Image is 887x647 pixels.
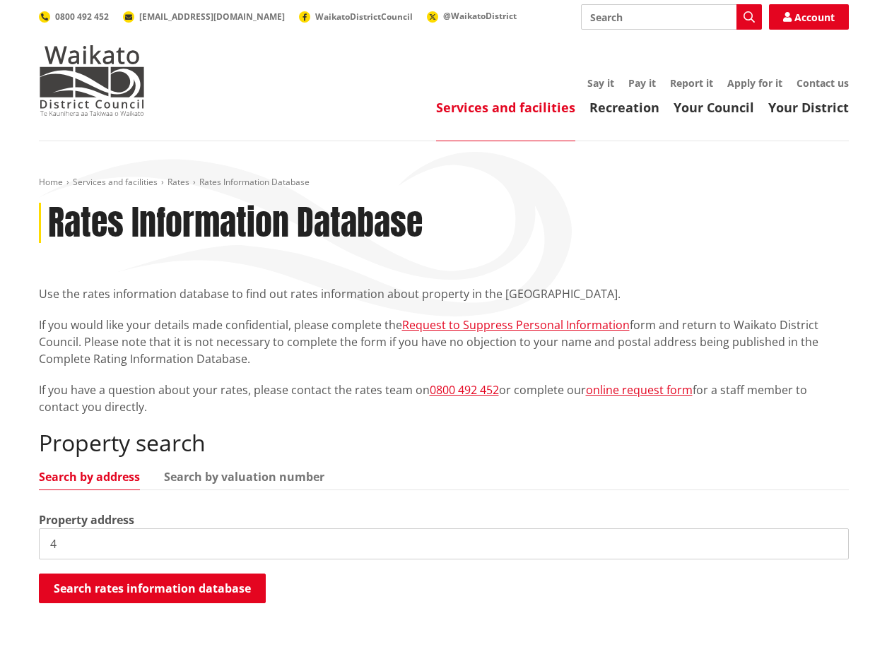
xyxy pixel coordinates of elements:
a: online request form [586,382,693,398]
button: Search rates information database [39,574,266,603]
a: Contact us [797,76,849,90]
a: @WaikatoDistrict [427,10,517,22]
span: 0800 492 452 [55,11,109,23]
a: 0800 492 452 [430,382,499,398]
a: Pay it [628,76,656,90]
h1: Rates Information Database [48,203,423,244]
span: @WaikatoDistrict [443,10,517,22]
h2: Property search [39,429,849,456]
p: Use the rates information database to find out rates information about property in the [GEOGRAPHI... [39,285,849,302]
a: Report it [670,76,713,90]
nav: breadcrumb [39,177,849,189]
input: Search input [581,4,762,30]
a: Recreation [589,99,659,116]
a: Home [39,176,63,188]
a: Your Council [674,99,754,116]
a: Say it [587,76,614,90]
a: WaikatoDistrictCouncil [299,11,413,23]
img: Waikato District Council - Te Kaunihera aa Takiwaa o Waikato [39,45,145,116]
input: e.g. Duke Street NGARUAWAHIA [39,528,849,559]
label: Property address [39,511,134,528]
a: Account [769,4,849,30]
span: Rates Information Database [199,176,310,188]
a: [EMAIL_ADDRESS][DOMAIN_NAME] [123,11,285,23]
a: Search by address [39,471,140,482]
a: Rates [168,176,189,188]
p: If you would like your details made confidential, please complete the form and return to Waikato ... [39,316,849,367]
span: [EMAIL_ADDRESS][DOMAIN_NAME] [139,11,285,23]
a: Apply for it [727,76,782,90]
a: Services and facilities [73,176,158,188]
a: Your District [768,99,849,116]
a: Search by valuation number [164,471,324,482]
span: WaikatoDistrictCouncil [315,11,413,23]
a: Services and facilities [436,99,575,116]
p: If you have a question about your rates, please contact the rates team on or complete our for a s... [39,381,849,415]
a: Request to Suppress Personal Information [402,317,630,333]
a: 0800 492 452 [39,11,109,23]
